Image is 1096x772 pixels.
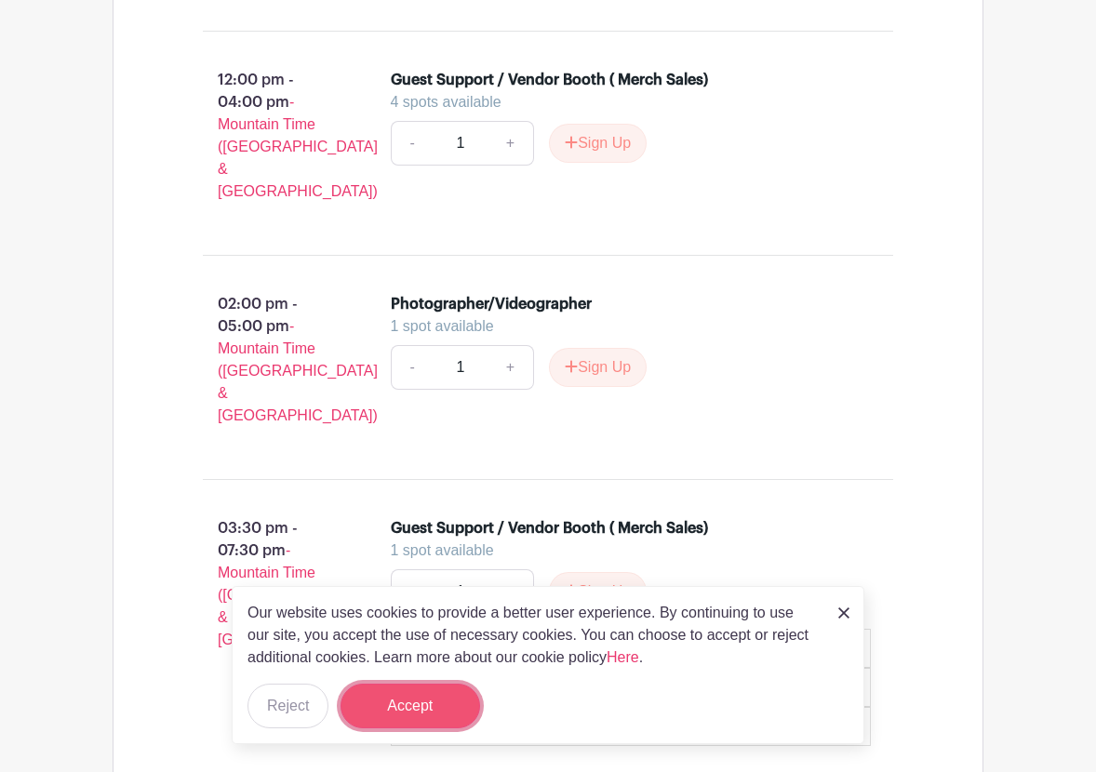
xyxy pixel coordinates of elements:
[173,61,361,210] p: 12:00 pm - 04:00 pm
[391,569,434,614] a: -
[391,315,857,338] div: 1 spot available
[391,345,434,390] a: -
[391,121,434,166] a: -
[488,569,534,614] a: +
[838,607,849,619] img: close_button-5f87c8562297e5c2d7936805f587ecaba9071eb48480494691a3f1689db116b3.svg
[607,649,639,665] a: Here
[173,286,361,434] p: 02:00 pm - 05:00 pm
[391,517,708,539] div: Guest Support / Vendor Booth ( Merch Sales)
[173,510,361,659] p: 03:30 pm - 07:30 pm
[218,318,378,423] span: - Mountain Time ([GEOGRAPHIC_DATA] & [GEOGRAPHIC_DATA])
[391,539,857,562] div: 1 spot available
[488,121,534,166] a: +
[247,602,819,669] p: Our website uses cookies to provide a better user experience. By continuing to use our site, you ...
[549,124,647,163] button: Sign Up
[218,542,378,647] span: - Mountain Time ([GEOGRAPHIC_DATA] & [GEOGRAPHIC_DATA])
[391,293,592,315] div: Photographer/Videographer
[391,91,857,113] div: 4 spots available
[549,572,647,611] button: Sign Up
[488,345,534,390] a: +
[218,94,378,199] span: - Mountain Time ([GEOGRAPHIC_DATA] & [GEOGRAPHIC_DATA])
[247,684,328,728] button: Reject
[549,348,647,387] button: Sign Up
[391,69,708,91] div: Guest Support / Vendor Booth ( Merch Sales)
[341,684,480,728] button: Accept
